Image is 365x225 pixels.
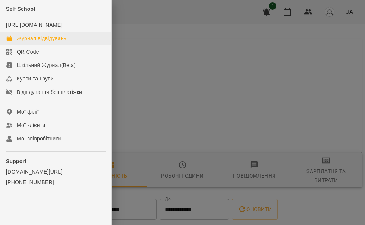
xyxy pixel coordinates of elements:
div: Шкільний Журнал(Beta) [17,61,76,69]
div: Курси та Групи [17,75,54,82]
div: QR Code [17,48,39,56]
a: [PHONE_NUMBER] [6,178,106,186]
a: [URL][DOMAIN_NAME] [6,22,62,28]
div: Журнал відвідувань [17,35,66,42]
div: Мої клієнти [17,121,45,129]
a: [DOMAIN_NAME][URL] [6,168,106,175]
span: Self School [6,6,35,12]
div: Мої співробітники [17,135,61,142]
div: Відвідування без платіжки [17,88,82,96]
div: Мої філії [17,108,39,115]
p: Support [6,158,106,165]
